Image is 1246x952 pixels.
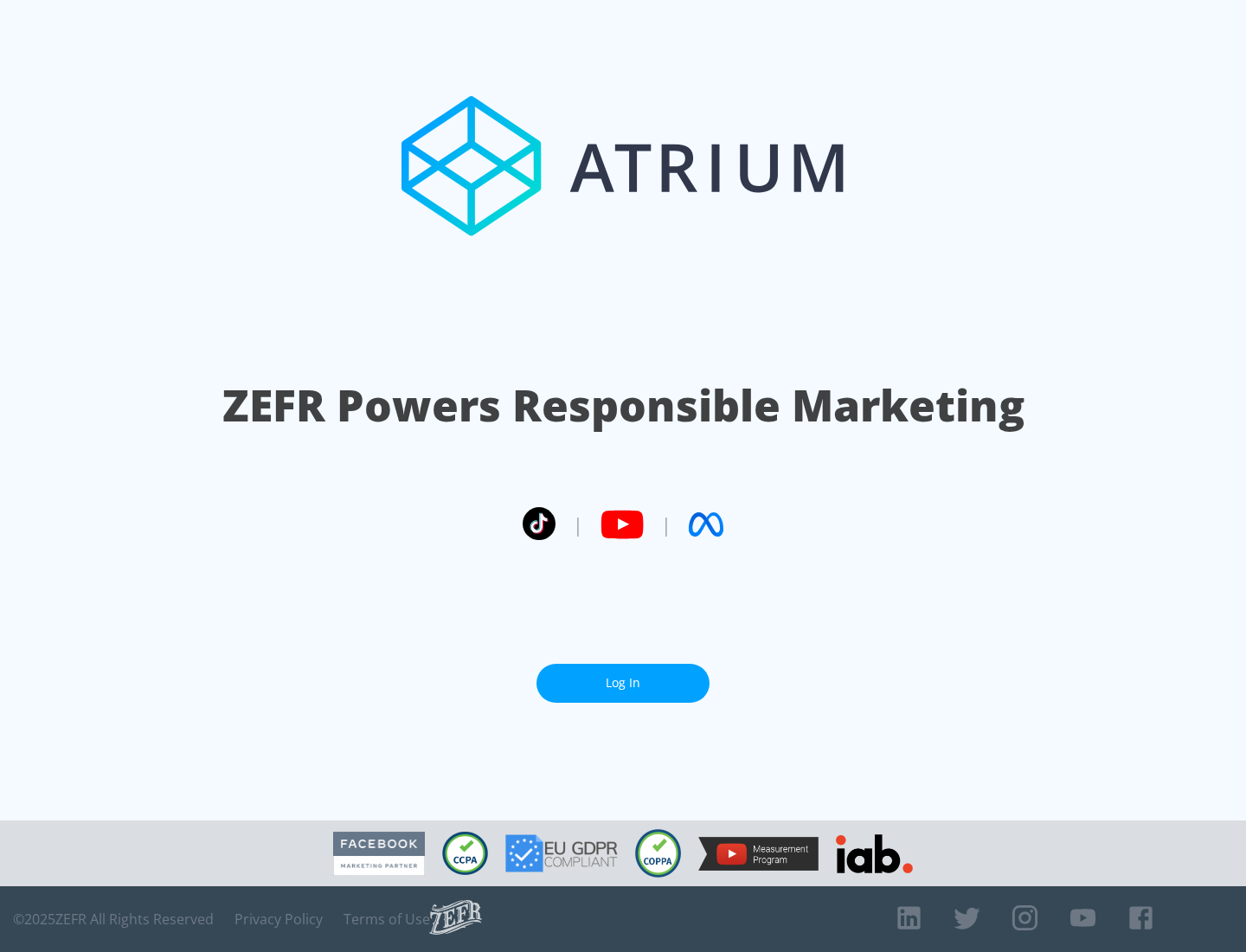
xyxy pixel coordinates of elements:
img: CCPA Compliant [442,832,488,875]
span: | [661,511,671,537]
a: Terms of Use [344,910,430,928]
img: YouTube Measurement Program [698,837,819,871]
a: Privacy Policy [234,910,323,928]
img: COPPA Compliant [635,829,681,878]
h1: ZEFR Powers Responsible Marketing [222,376,1024,435]
img: IAB [836,834,913,873]
span: © 2025 ZEFR All Rights Reserved [13,910,214,928]
span: | [573,511,583,537]
img: GDPR Compliant [505,834,618,872]
img: Facebook Marketing Partner [333,832,425,876]
a: Log In [536,664,710,703]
